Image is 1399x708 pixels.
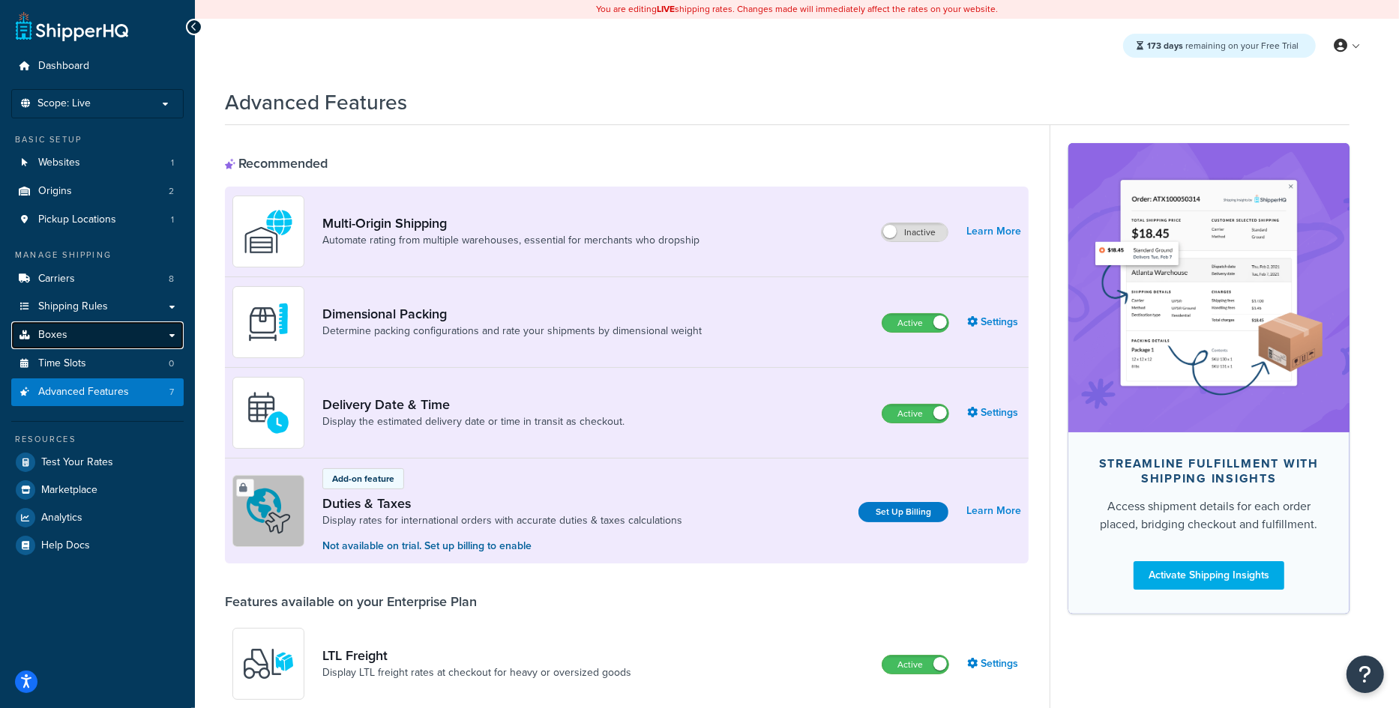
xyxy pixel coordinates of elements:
a: Automate rating from multiple warehouses, essential for merchants who dropship [322,233,699,248]
label: Inactive [882,223,948,241]
img: DTVBYsAAAAAASUVORK5CYII= [242,296,295,348]
span: Pickup Locations [38,214,116,226]
a: Settings [967,653,1021,674]
img: WatD5o0RtDAAAAAElFTkSuQmCC [242,205,295,258]
span: Shipping Rules [38,300,108,313]
a: Time Slots0 [11,350,184,378]
a: Pickup Locations1 [11,206,184,234]
a: Boxes [11,321,184,349]
a: Display the estimated delivery date or time in transit as checkout. [322,414,625,429]
a: Display rates for international orders with accurate duties & taxes calculations [322,513,682,528]
a: LTL Freight [322,647,631,664]
a: Delivery Date & Time [322,396,625,413]
a: Dimensional Packing [322,306,702,322]
button: Open Resource Center [1347,656,1384,693]
div: Streamline Fulfillment with Shipping Insights [1092,456,1326,486]
li: Carriers [11,265,184,293]
span: Carriers [38,273,75,285]
span: 8 [169,273,174,285]
a: Duties & Taxes [322,495,682,512]
p: Not available on trial. Set up billing to enable [322,538,682,554]
a: Display LTL freight rates at checkout for heavy or oversized goods [322,665,631,680]
span: Analytics [41,512,82,524]
span: Boxes [38,329,67,342]
a: Analytics [11,504,184,531]
a: Multi-Origin Shipping [322,215,699,232]
p: Add-on feature [332,472,394,485]
strong: 173 days [1147,39,1183,52]
div: Access shipment details for each order placed, bridging checkout and fulfillment. [1092,497,1326,533]
div: Features available on your Enterprise Plan [225,593,477,610]
span: remaining on your Free Trial [1147,39,1299,52]
span: 0 [169,357,174,370]
b: LIVE [657,2,675,16]
img: y79ZsPf0fXUFUhFXDzUgf+ktZg5F2+ohG75+v3d2s1D9TjoU8PiyCIluIjV41seZevKCRuEjTPPOKHJsQcmKCXGdfprl3L4q7... [242,638,295,690]
li: Pickup Locations [11,206,184,234]
div: Resources [11,433,184,446]
a: Activate Shipping Insights [1134,561,1284,590]
a: Websites1 [11,149,184,177]
a: Determine packing configurations and rate your shipments by dimensional weight [322,324,702,339]
a: Test Your Rates [11,449,184,476]
span: 2 [169,185,174,198]
a: Shipping Rules [11,293,184,321]
li: Time Slots [11,350,184,378]
a: Carriers8 [11,265,184,293]
a: Settings [967,312,1021,333]
a: Advanced Features7 [11,378,184,406]
li: Websites [11,149,184,177]
a: Marketplace [11,476,184,503]
span: Origins [38,185,72,198]
a: Dashboard [11,52,184,80]
li: Origins [11,178,184,205]
a: Learn More [966,221,1021,242]
div: Manage Shipping [11,249,184,261]
span: Dashboard [38,60,89,73]
a: Settings [967,402,1021,423]
span: 1 [171,157,174,169]
label: Active [882,314,948,332]
span: Test Your Rates [41,456,113,469]
span: Marketplace [41,484,97,497]
a: Help Docs [11,532,184,559]
span: Help Docs [41,539,90,552]
img: gfkeb5ejjkALwAAAABJRU5ErkJggg== [242,387,295,439]
span: Time Slots [38,357,86,370]
span: 7 [169,386,174,399]
span: Scope: Live [37,97,91,110]
span: 1 [171,214,174,226]
span: Websites [38,157,80,169]
label: Active [882,405,948,423]
div: Recommended [225,155,328,172]
img: feature-image-si-e24932ea9b9fcd0ff835db86be1ff8d589347e8876e1638d903ea230a36726be.png [1091,166,1327,410]
a: Set Up Billing [858,502,948,522]
span: Advanced Features [38,386,129,399]
li: Advanced Features [11,378,184,406]
h1: Advanced Features [225,88,407,117]
a: Learn More [966,500,1021,521]
a: Origins2 [11,178,184,205]
label: Active [882,656,948,674]
div: Basic Setup [11,133,184,146]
